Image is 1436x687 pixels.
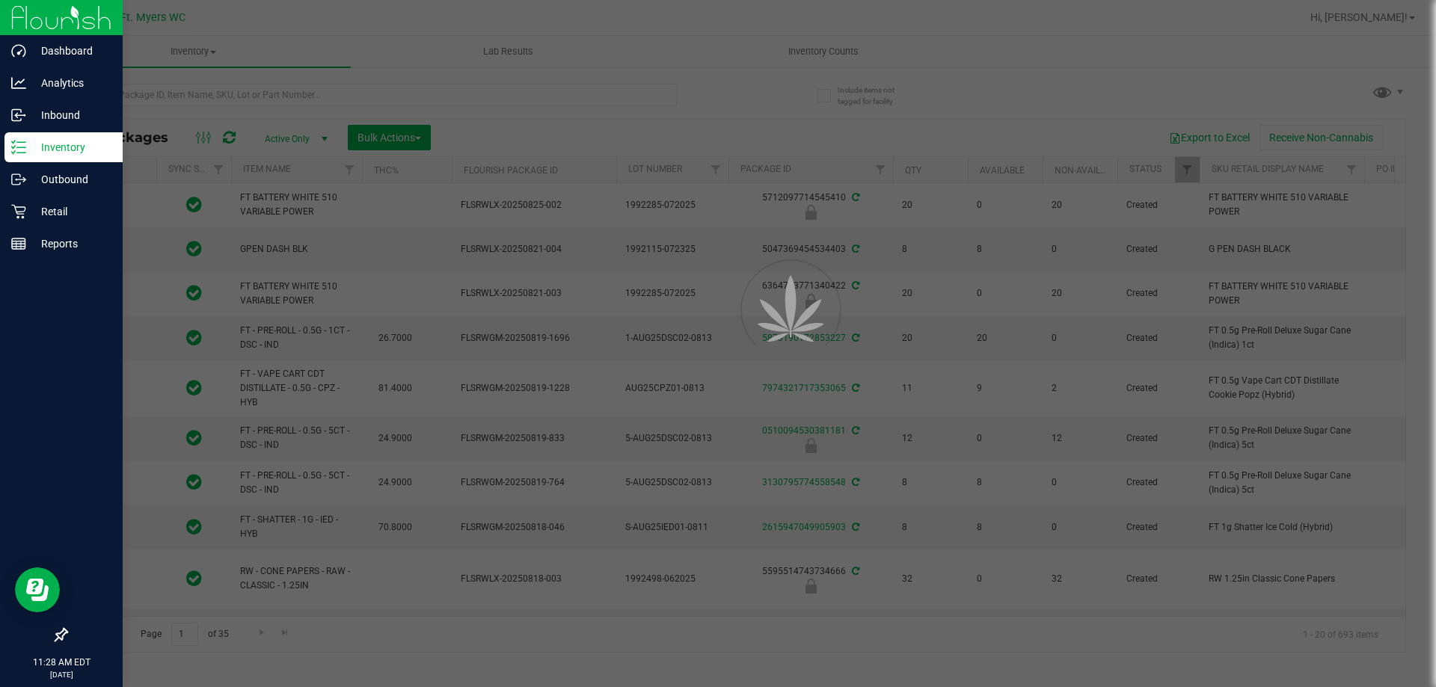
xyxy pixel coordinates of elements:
p: [DATE] [7,669,116,680]
inline-svg: Analytics [11,76,26,90]
inline-svg: Outbound [11,172,26,187]
inline-svg: Inventory [11,140,26,155]
p: Inventory [26,138,116,156]
p: Retail [26,203,116,221]
p: Dashboard [26,42,116,60]
p: Outbound [26,170,116,188]
inline-svg: Dashboard [11,43,26,58]
p: Analytics [26,74,116,92]
inline-svg: Reports [11,236,26,251]
p: 11:28 AM EDT [7,656,116,669]
iframe: Resource center [15,567,60,612]
inline-svg: Retail [11,204,26,219]
p: Reports [26,235,116,253]
p: Inbound [26,106,116,124]
inline-svg: Inbound [11,108,26,123]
